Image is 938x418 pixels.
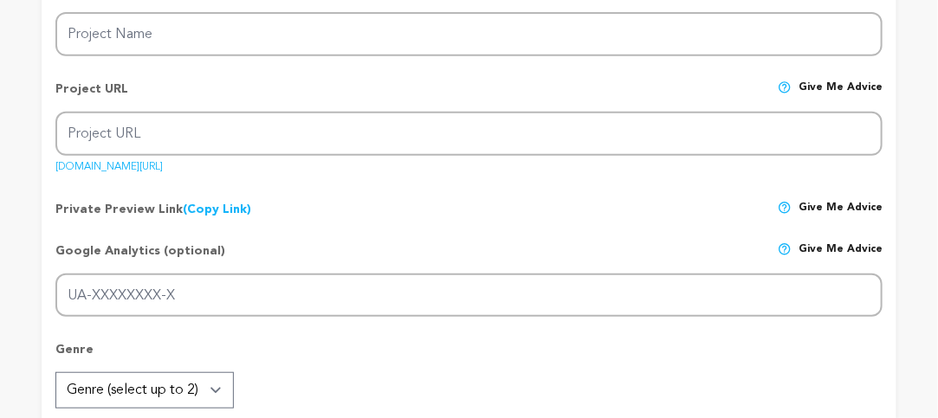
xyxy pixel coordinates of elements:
[55,80,128,112] p: Project URL
[55,12,883,56] input: Project Name
[55,273,883,318] input: UA-XXXXXXXX-X
[778,242,792,256] img: help-circle.svg
[799,80,883,112] span: Give me advice
[55,341,883,372] p: Genre
[55,201,251,218] p: Private Preview Link
[799,201,883,218] span: Give me advice
[55,112,883,156] input: Project URL
[778,201,792,215] img: help-circle.svg
[55,242,225,273] p: Google Analytics (optional)
[183,203,251,215] a: (Copy Link)
[778,80,792,94] img: help-circle.svg
[799,242,883,273] span: Give me advice
[55,155,163,172] a: [DOMAIN_NAME][URL]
